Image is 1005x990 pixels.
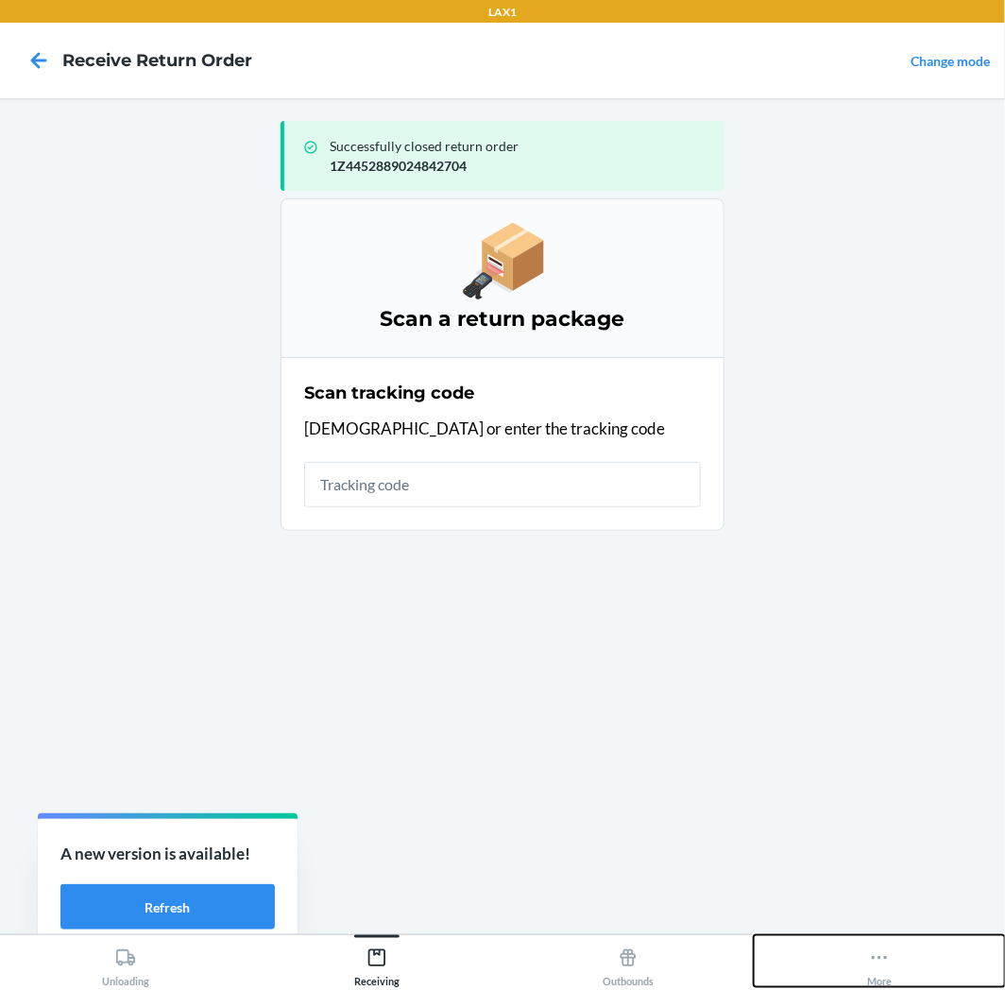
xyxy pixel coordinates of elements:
[304,381,474,405] h2: Scan tracking code
[867,940,892,987] div: More
[60,842,275,866] p: A new version is available!
[304,462,701,507] input: Tracking code
[603,940,654,987] div: Outbounds
[330,136,709,156] p: Successfully closed return order
[304,304,701,334] h3: Scan a return package
[102,940,149,987] div: Unloading
[502,935,754,987] button: Outbounds
[251,935,502,987] button: Receiving
[911,53,990,69] a: Change mode
[354,940,400,987] div: Receiving
[62,48,252,73] h4: Receive Return Order
[330,156,709,176] p: 1Z4452889024842704
[488,4,517,21] p: LAX1
[304,417,701,441] p: [DEMOGRAPHIC_DATA] or enter the tracking code
[754,935,1005,987] button: More
[60,884,275,930] button: Refresh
